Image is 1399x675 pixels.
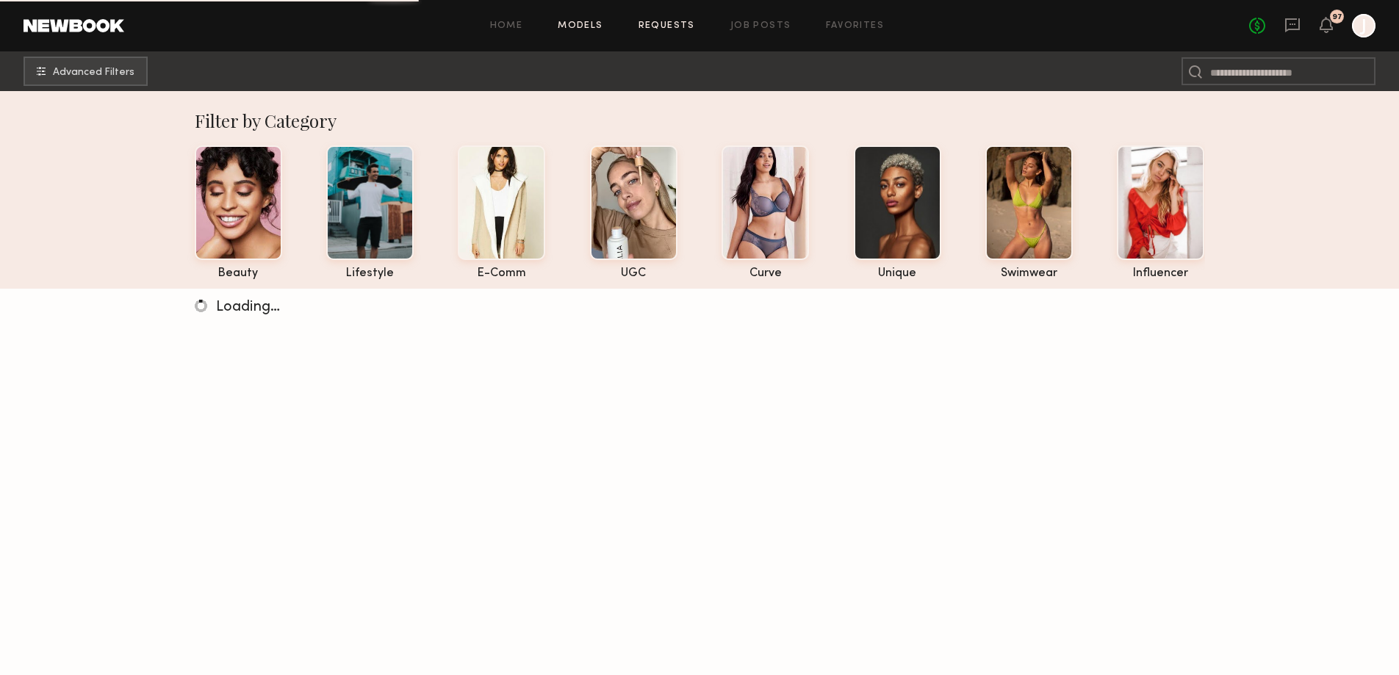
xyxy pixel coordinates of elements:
a: Models [558,21,603,31]
a: Home [490,21,523,31]
div: beauty [195,267,282,280]
a: Job Posts [730,21,791,31]
span: Advanced Filters [53,68,134,78]
div: curve [722,267,809,280]
div: swimwear [985,267,1073,280]
a: Favorites [826,21,884,31]
a: Requests [639,21,695,31]
div: Filter by Category [195,109,1205,132]
div: 97 [1332,13,1342,21]
div: lifestyle [326,267,414,280]
div: UGC [590,267,677,280]
a: J [1352,14,1375,37]
div: e-comm [458,267,545,280]
span: Loading… [216,300,280,314]
div: unique [854,267,941,280]
button: Advanced Filters [24,57,148,86]
div: influencer [1117,267,1204,280]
